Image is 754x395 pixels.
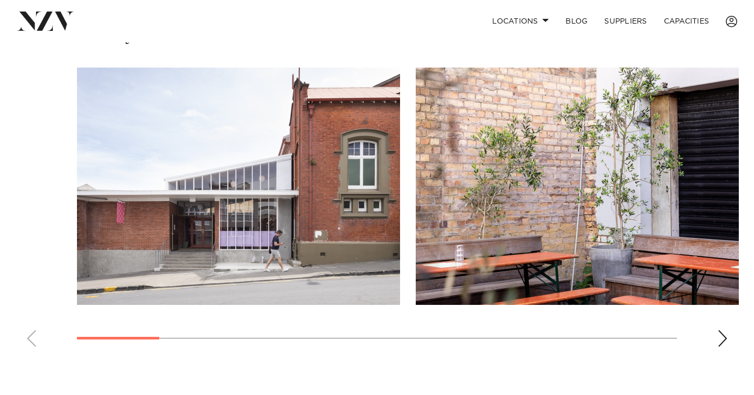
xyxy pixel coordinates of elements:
[484,10,557,32] a: Locations
[656,10,718,32] a: Capacities
[17,12,74,30] img: nzv-logo.png
[596,10,655,32] a: SUPPLIERS
[416,68,739,305] swiper-slide: 2 / 13
[557,10,596,32] a: BLOG
[77,68,400,305] swiper-slide: 1 / 13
